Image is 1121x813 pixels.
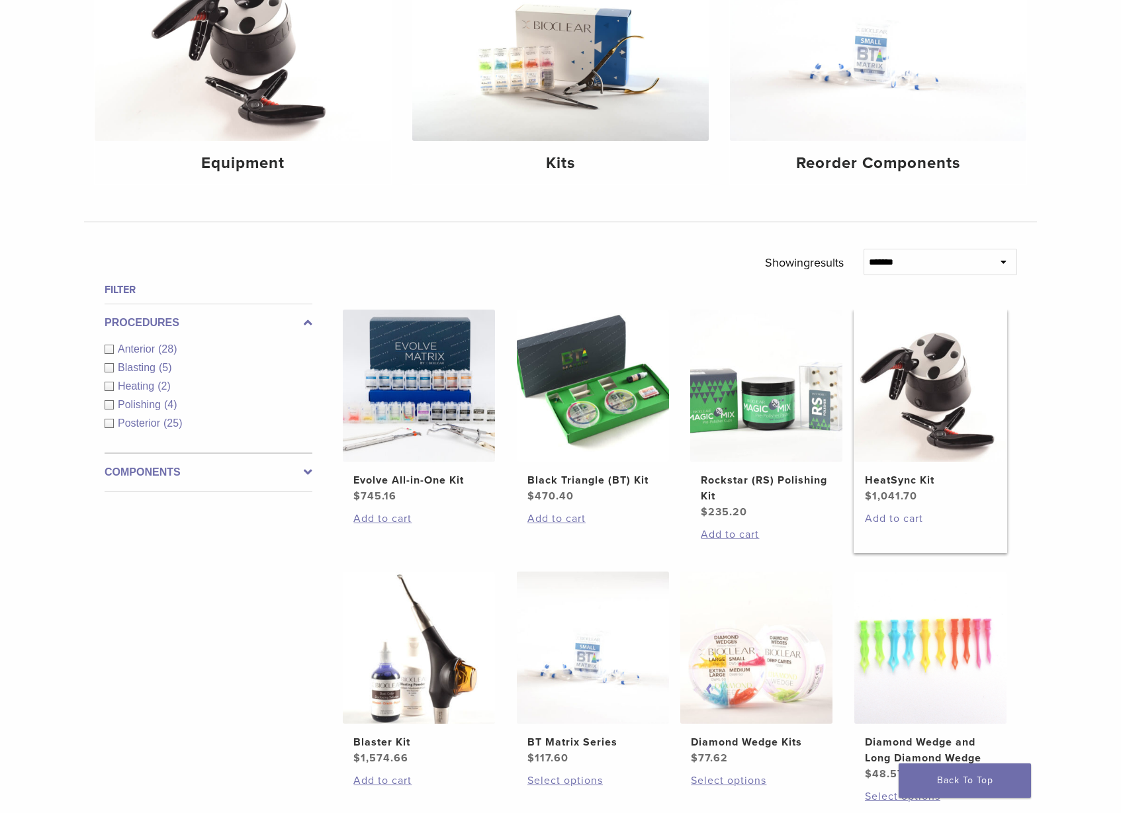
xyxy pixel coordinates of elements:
[865,511,996,527] a: Add to cart: “HeatSync Kit”
[343,310,495,462] img: Evolve All-in-One Kit
[118,343,158,355] span: Anterior
[163,417,182,429] span: (25)
[680,572,832,724] img: Diamond Wedge Kits
[157,380,171,392] span: (2)
[701,472,832,504] h2: Rockstar (RS) Polishing Kit
[164,399,177,410] span: (4)
[740,151,1016,175] h4: Reorder Components
[865,472,996,488] h2: HeatSync Kit
[527,773,658,789] a: Select options for “BT Matrix Series”
[691,751,698,765] span: $
[765,249,844,277] p: Showing results
[690,310,842,462] img: Rockstar (RS) Polishing Kit
[854,310,1008,504] a: HeatSync KitHeatSync Kit $1,041.70
[105,315,312,331] label: Procedures
[701,527,832,542] a: Add to cart: “Rockstar (RS) Polishing Kit”
[865,490,917,503] bdi: 1,041.70
[158,343,177,355] span: (28)
[527,734,658,750] h2: BT Matrix Series
[159,362,172,373] span: (5)
[527,511,658,527] a: Add to cart: “Black Triangle (BT) Kit”
[118,362,159,373] span: Blasting
[865,767,904,781] bdi: 48.57
[691,734,822,750] h2: Diamond Wedge Kits
[353,472,484,488] h2: Evolve All-in-One Kit
[854,572,1007,724] img: Diamond Wedge and Long Diamond Wedge
[517,572,669,724] img: BT Matrix Series
[865,767,872,781] span: $
[105,282,312,298] h4: Filter
[680,572,834,766] a: Diamond Wedge KitsDiamond Wedge Kits $77.62
[691,751,728,765] bdi: 77.62
[854,572,1008,782] a: Diamond Wedge and Long Diamond WedgeDiamond Wedge and Long Diamond Wedge $48.57
[118,417,163,429] span: Posterior
[527,751,568,765] bdi: 117.60
[353,511,484,527] a: Add to cart: “Evolve All-in-One Kit”
[701,505,747,519] bdi: 235.20
[527,490,535,503] span: $
[516,572,670,766] a: BT Matrix SeriesBT Matrix Series $117.60
[865,490,872,503] span: $
[690,310,844,520] a: Rockstar (RS) Polishing KitRockstar (RS) Polishing Kit $235.20
[516,310,670,504] a: Black Triangle (BT) KitBlack Triangle (BT) Kit $470.40
[854,310,1007,462] img: HeatSync Kit
[353,734,484,750] h2: Blaster Kit
[527,490,574,503] bdi: 470.40
[105,464,312,480] label: Components
[105,151,381,175] h4: Equipment
[865,789,996,804] a: Select options for “Diamond Wedge and Long Diamond Wedge”
[353,490,361,503] span: $
[353,751,408,765] bdi: 1,574.66
[353,490,396,503] bdi: 745.16
[527,472,658,488] h2: Black Triangle (BT) Kit
[517,310,669,462] img: Black Triangle (BT) Kit
[342,572,496,766] a: Blaster KitBlaster Kit $1,574.66
[353,773,484,789] a: Add to cart: “Blaster Kit”
[342,310,496,504] a: Evolve All-in-One KitEvolve All-in-One Kit $745.16
[701,505,708,519] span: $
[527,751,535,765] span: $
[691,773,822,789] a: Select options for “Diamond Wedge Kits”
[118,380,157,392] span: Heating
[899,763,1031,798] a: Back To Top
[343,572,495,724] img: Blaster Kit
[423,151,698,175] h4: Kits
[353,751,361,765] span: $
[865,734,996,766] h2: Diamond Wedge and Long Diamond Wedge
[118,399,164,410] span: Polishing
